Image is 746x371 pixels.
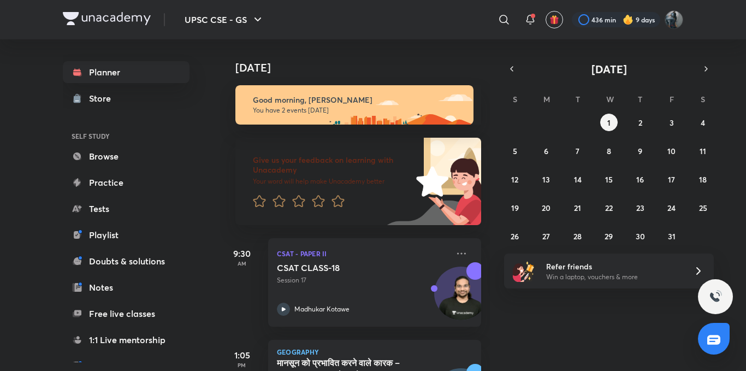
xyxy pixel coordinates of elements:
[694,142,712,160] button: October 11, 2025
[663,142,680,160] button: October 10, 2025
[699,203,707,213] abbr: October 25, 2025
[663,114,680,131] button: October 3, 2025
[178,9,271,31] button: UPSC CSE - GS
[638,117,642,128] abbr: October 2, 2025
[519,61,698,76] button: [DATE]
[600,142,618,160] button: October 8, 2025
[701,94,705,104] abbr: Saturday
[699,174,707,185] abbr: October 18, 2025
[549,15,559,25] img: avatar
[235,85,473,125] img: morning
[537,142,555,160] button: October 6, 2025
[253,106,464,115] p: You have 2 events [DATE]
[600,114,618,131] button: October 1, 2025
[435,273,487,325] img: Avatar
[569,170,587,188] button: October 14, 2025
[63,127,190,145] h6: SELF STUDY
[537,199,555,216] button: October 20, 2025
[700,146,706,156] abbr: October 11, 2025
[543,94,550,104] abbr: Monday
[63,172,190,193] a: Practice
[63,12,151,25] img: Company Logo
[63,329,190,351] a: 1:1 Live mentorship
[600,170,618,188] button: October 15, 2025
[694,114,712,131] button: October 4, 2025
[220,260,264,267] p: AM
[605,174,613,185] abbr: October 15, 2025
[574,174,582,185] abbr: October 14, 2025
[294,304,350,314] p: Madhukar Kotawe
[576,146,579,156] abbr: October 7, 2025
[607,117,611,128] abbr: October 1, 2025
[63,224,190,246] a: Playlist
[607,146,611,156] abbr: October 8, 2025
[600,227,618,245] button: October 29, 2025
[379,138,481,225] img: feedback_image
[670,117,674,128] abbr: October 3, 2025
[668,174,675,185] abbr: October 17, 2025
[636,203,644,213] abbr: October 23, 2025
[546,261,680,272] h6: Refer friends
[63,145,190,167] a: Browse
[511,174,518,185] abbr: October 12, 2025
[537,170,555,188] button: October 13, 2025
[631,227,649,245] button: October 30, 2025
[277,349,472,355] p: Geography
[63,303,190,325] a: Free live classes
[663,199,680,216] button: October 24, 2025
[63,250,190,272] a: Doubts & solutions
[63,12,151,28] a: Company Logo
[506,170,524,188] button: October 12, 2025
[665,10,683,29] img: Komal
[63,276,190,298] a: Notes
[573,231,582,242] abbr: October 28, 2025
[606,94,614,104] abbr: Wednesday
[542,203,550,213] abbr: October 20, 2025
[600,199,618,216] button: October 22, 2025
[574,203,581,213] abbr: October 21, 2025
[63,61,190,83] a: Planner
[277,262,413,273] h5: CSAT CLASS-18
[220,362,264,368] p: PM
[631,114,649,131] button: October 2, 2025
[663,227,680,245] button: October 31, 2025
[546,11,563,28] button: avatar
[667,203,676,213] abbr: October 24, 2025
[667,146,676,156] abbr: October 10, 2025
[638,94,642,104] abbr: Thursday
[701,117,705,128] abbr: October 4, 2025
[694,170,712,188] button: October 18, 2025
[506,227,524,245] button: October 26, 2025
[537,227,555,245] button: October 27, 2025
[542,231,550,242] abbr: October 27, 2025
[513,146,517,156] abbr: October 5, 2025
[513,94,517,104] abbr: Sunday
[253,177,412,186] p: Your word will help make Unacademy better
[253,95,464,105] h6: Good morning, [PERSON_NAME]
[544,146,548,156] abbr: October 6, 2025
[569,227,587,245] button: October 28, 2025
[506,199,524,216] button: October 19, 2025
[63,198,190,220] a: Tests
[694,199,712,216] button: October 25, 2025
[670,94,674,104] abbr: Friday
[709,290,722,303] img: ttu
[63,87,190,109] a: Store
[605,203,613,213] abbr: October 22, 2025
[220,247,264,260] h5: 9:30
[569,142,587,160] button: October 7, 2025
[668,231,676,242] abbr: October 31, 2025
[542,174,550,185] abbr: October 13, 2025
[605,231,613,242] abbr: October 29, 2025
[89,92,117,105] div: Store
[220,349,264,362] h5: 1:05
[253,155,412,175] h6: Give us your feedback on learning with Unacademy
[277,247,448,260] p: CSAT - Paper II
[511,231,519,242] abbr: October 26, 2025
[511,203,519,213] abbr: October 19, 2025
[569,199,587,216] button: October 21, 2025
[638,146,642,156] abbr: October 9, 2025
[513,260,535,282] img: referral
[576,94,580,104] abbr: Tuesday
[631,199,649,216] button: October 23, 2025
